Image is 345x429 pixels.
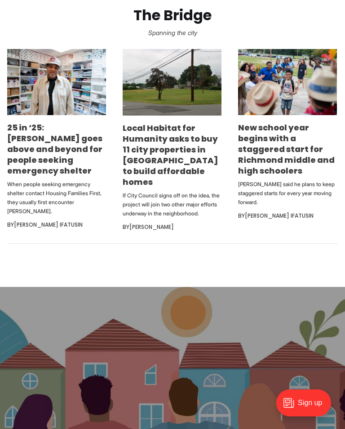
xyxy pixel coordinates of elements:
[7,27,338,38] p: Spanning the city
[7,7,338,24] h2: The Bridge
[123,49,221,116] img: Local Habitat for Humanity asks to buy 11 city properties in Northside to build affordable homes
[238,49,337,115] img: New school year begins with a staggered start for Richmond middle and high schoolers
[238,180,337,207] p: [PERSON_NAME] said he plans to keep staggered starts for every year moving forward.
[238,210,337,221] div: By
[7,122,102,176] a: 25 in ‘25: [PERSON_NAME] goes above and beyond for people seeking emergency shelter
[14,221,83,228] a: [PERSON_NAME] Ifatusin
[245,212,314,219] a: [PERSON_NAME] Ifatusin
[269,385,345,429] iframe: portal-trigger
[7,219,106,230] div: By
[7,180,106,216] p: When people seeking emergency shelter contact Housing Families First, they usually first encounte...
[238,122,335,176] a: New school year begins with a staggered start for Richmond middle and high schoolers
[123,191,221,218] p: If City Council signs off on the idea, the project will join two other major efforts underway in ...
[123,122,218,188] a: Local Habitat for Humanity asks to buy 11 city properties in [GEOGRAPHIC_DATA] to build affordabl...
[129,223,174,231] a: [PERSON_NAME]
[7,49,106,115] img: 25 in ‘25: Rodney Hopkins goes above and beyond for people seeking emergency shelter
[123,222,221,232] div: By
